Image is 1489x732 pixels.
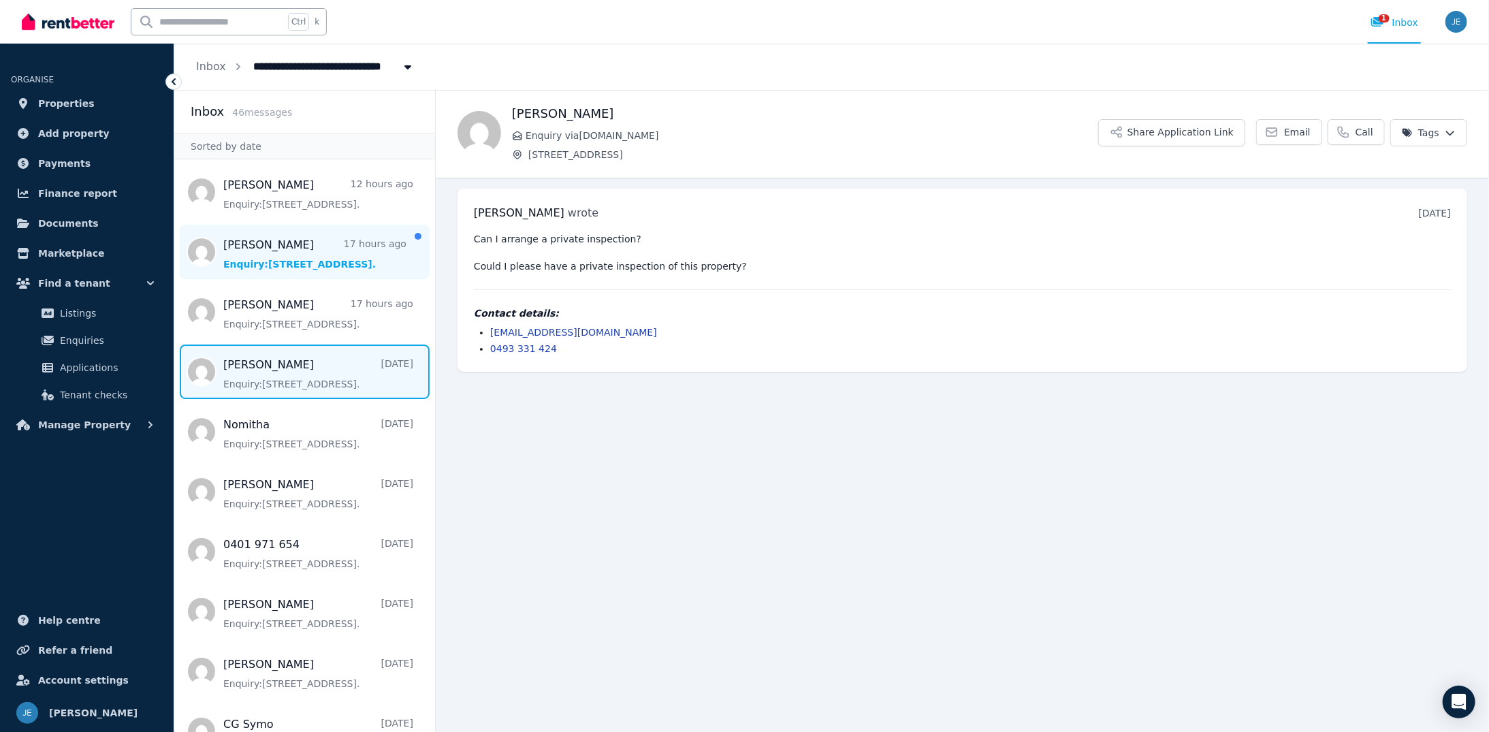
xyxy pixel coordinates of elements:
[1098,119,1245,146] button: Share Application Link
[38,245,104,261] span: Marketplace
[38,417,131,433] span: Manage Property
[490,343,557,354] a: 0493 331 424
[474,306,1451,320] h4: Contact details:
[60,387,152,403] span: Tenant checks
[11,120,163,147] a: Add property
[1419,208,1451,219] time: [DATE]
[11,240,163,267] a: Marketplace
[11,667,163,694] a: Account settings
[16,381,157,409] a: Tenant checks
[38,672,129,688] span: Account settings
[223,537,413,571] a: 0401 971 654[DATE]Enquiry:[STREET_ADDRESS].
[38,185,117,202] span: Finance report
[223,656,413,690] a: [PERSON_NAME][DATE]Enquiry:[STREET_ADDRESS].
[16,327,157,354] a: Enquiries
[528,148,1098,161] span: [STREET_ADDRESS]
[38,642,112,658] span: Refer a friend
[60,360,152,376] span: Applications
[223,237,406,271] a: [PERSON_NAME]17 hours agoEnquiry:[STREET_ADDRESS].
[22,12,114,32] img: RentBetter
[223,596,413,631] a: [PERSON_NAME][DATE]Enquiry:[STREET_ADDRESS].
[11,180,163,207] a: Finance report
[11,270,163,297] button: Find a tenant
[38,155,91,172] span: Payments
[1328,119,1385,145] a: Call
[38,612,101,628] span: Help centre
[16,354,157,381] a: Applications
[11,637,163,664] a: Refer a friend
[11,210,163,237] a: Documents
[11,75,54,84] span: ORGANISE
[191,102,224,121] h2: Inbox
[11,90,163,117] a: Properties
[11,150,163,177] a: Payments
[1445,11,1467,33] img: Jeff
[490,327,657,338] a: [EMAIL_ADDRESS][DOMAIN_NAME]
[223,417,413,451] a: Nomitha[DATE]Enquiry:[STREET_ADDRESS].
[458,111,501,155] img: Sarah Tsalisiani
[16,300,157,327] a: Listings
[223,177,413,211] a: [PERSON_NAME]12 hours agoEnquiry:[STREET_ADDRESS].
[568,206,598,219] span: wrote
[474,232,1451,273] pre: Can I arrange a private inspection? Could I please have a private inspection of this property?
[174,133,435,159] div: Sorted by date
[223,357,413,391] a: [PERSON_NAME][DATE]Enquiry:[STREET_ADDRESS].
[60,332,152,349] span: Enquiries
[38,275,110,291] span: Find a tenant
[223,477,413,511] a: [PERSON_NAME][DATE]Enquiry:[STREET_ADDRESS].
[1356,125,1373,139] span: Call
[16,702,38,724] img: Jeff
[60,305,152,321] span: Listings
[1284,125,1311,139] span: Email
[49,705,138,721] span: [PERSON_NAME]
[1443,686,1475,718] div: Open Intercom Messenger
[474,206,564,219] span: [PERSON_NAME]
[38,125,110,142] span: Add property
[232,107,292,118] span: 46 message s
[1402,126,1439,140] span: Tags
[174,44,436,90] nav: Breadcrumb
[38,95,95,112] span: Properties
[1256,119,1322,145] a: Email
[223,297,413,331] a: [PERSON_NAME]17 hours agoEnquiry:[STREET_ADDRESS].
[1379,14,1390,22] span: 1
[315,16,319,27] span: k
[11,607,163,634] a: Help centre
[1371,16,1418,29] div: Inbox
[196,60,226,73] a: Inbox
[288,13,309,31] span: Ctrl
[1390,119,1467,146] button: Tags
[38,215,99,232] span: Documents
[512,104,1098,123] h1: [PERSON_NAME]
[526,129,1098,142] span: Enquiry via [DOMAIN_NAME]
[11,411,163,439] button: Manage Property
